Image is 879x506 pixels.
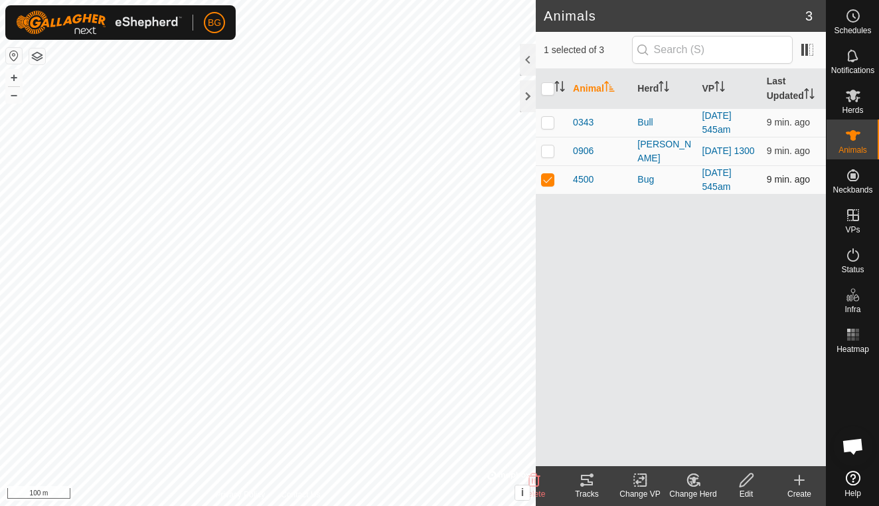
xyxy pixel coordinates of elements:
[831,66,874,74] span: Notifications
[604,83,615,94] p-sorticon: Activate to sort
[833,426,873,466] div: Open chat
[637,137,691,165] div: [PERSON_NAME]
[805,6,813,26] span: 3
[767,174,810,185] span: Sep 26, 2025, 4:37 PM
[667,488,720,500] div: Change Herd
[281,489,320,501] a: Contact Us
[613,488,667,500] div: Change VP
[544,43,632,57] span: 1 selected of 3
[632,69,696,109] th: Herd
[761,69,826,109] th: Last Updated
[554,83,565,94] p-sorticon: Activate to sort
[720,488,773,500] div: Edit
[6,87,22,103] button: –
[714,83,725,94] p-sorticon: Activate to sort
[844,489,861,497] span: Help
[767,117,810,127] span: Sep 26, 2025, 4:37 PM
[702,110,732,135] a: [DATE] 545am
[216,489,266,501] a: Privacy Policy
[16,11,182,35] img: Gallagher Logo
[573,173,594,187] span: 4500
[842,106,863,114] span: Herds
[632,36,793,64] input: Search (S)
[804,90,815,101] p-sorticon: Activate to sort
[702,145,755,156] a: [DATE] 1300
[833,186,872,194] span: Neckbands
[544,8,805,24] h2: Animals
[659,83,669,94] p-sorticon: Activate to sort
[827,465,879,503] a: Help
[568,69,632,109] th: Animal
[573,144,594,158] span: 0906
[837,345,869,353] span: Heatmap
[521,487,524,498] span: i
[573,116,594,129] span: 0343
[6,70,22,86] button: +
[834,27,871,35] span: Schedules
[844,305,860,313] span: Infra
[839,146,867,154] span: Animals
[702,167,732,192] a: [DATE] 545am
[515,485,530,500] button: i
[637,173,691,187] div: Bug
[845,226,860,234] span: VPs
[208,16,221,30] span: BG
[767,145,810,156] span: Sep 26, 2025, 4:37 PM
[560,488,613,500] div: Tracks
[773,488,826,500] div: Create
[6,48,22,64] button: Reset Map
[697,69,761,109] th: VP
[29,48,45,64] button: Map Layers
[841,266,864,274] span: Status
[637,116,691,129] div: Bull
